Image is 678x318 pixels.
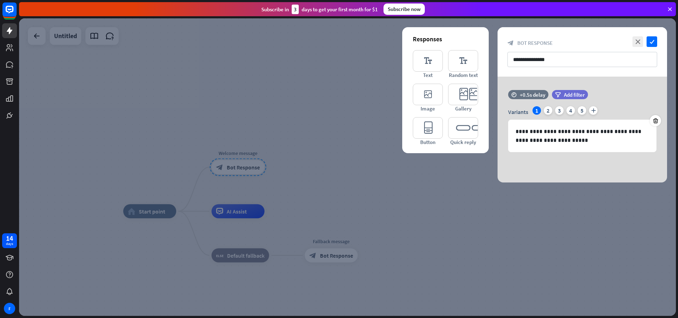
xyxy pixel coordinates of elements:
div: 1 [533,106,541,115]
div: F [4,303,15,314]
div: 3 [292,5,299,14]
div: +0.5s delay [520,91,545,98]
div: days [6,241,13,246]
span: Variants [508,108,528,115]
span: Bot Response [517,40,553,46]
div: 2 [544,106,552,115]
div: 4 [566,106,575,115]
div: Subscribe now [383,4,425,15]
div: 5 [578,106,586,115]
i: time [511,92,517,97]
div: 14 [6,235,13,241]
i: filter [555,92,561,97]
i: plus [589,106,597,115]
i: block_bot_response [507,40,514,46]
div: Subscribe in days to get your first month for $1 [261,5,378,14]
i: check [647,36,657,47]
a: 14 days [2,233,17,248]
i: close [632,36,643,47]
span: Add filter [564,91,585,98]
div: 3 [555,106,564,115]
button: Open LiveChat chat widget [6,3,27,24]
